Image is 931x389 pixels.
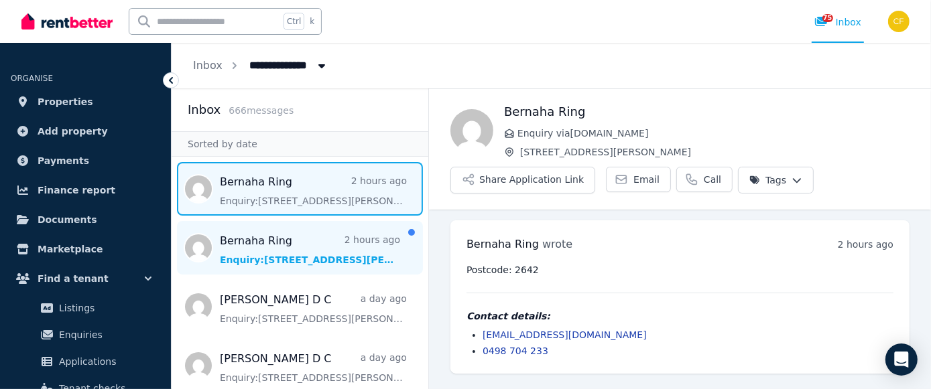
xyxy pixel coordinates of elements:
[814,15,861,29] div: Inbox
[16,321,155,348] a: Enquiries
[172,43,350,88] nav: Breadcrumb
[229,105,294,116] span: 666 message s
[504,102,910,121] h1: Bernaha Ring
[483,345,548,356] a: 0498 704 233
[11,206,160,233] a: Documents
[38,153,89,169] span: Payments
[59,300,149,316] span: Listings
[11,118,160,145] a: Add property
[11,74,53,83] span: ORGANISE
[59,327,149,343] span: Enquiries
[188,100,221,119] h2: Inbox
[220,292,407,325] a: [PERSON_NAME] D Ca day agoEnquiry:[STREET_ADDRESS][PERSON_NAME].
[450,167,595,193] button: Share Application Link
[220,174,407,208] a: Bernaha Ring2 hours agoEnquiry:[STREET_ADDRESS][PERSON_NAME].
[520,145,910,159] span: [STREET_ADDRESS][PERSON_NAME]
[838,239,893,250] time: 2 hours ago
[16,295,155,321] a: Listings
[38,270,109,287] span: Find a tenant
[59,354,149,370] span: Applications
[38,212,97,228] span: Documents
[11,265,160,292] button: Find a tenant
[467,309,893,323] h4: Contact details:
[467,238,539,250] span: Bernaha Ring
[193,59,223,72] a: Inbox
[11,236,160,262] a: Marketplace
[749,173,786,187] span: Tags
[888,11,910,32] img: Christos Fassoulidis
[633,173,660,186] span: Email
[738,167,814,193] button: Tags
[467,263,893,277] pre: Postcode: 2642
[676,167,733,192] a: Call
[284,13,304,30] span: Ctrl
[38,241,103,257] span: Marketplace
[704,173,721,186] span: Call
[38,182,115,198] span: Finance report
[220,351,407,384] a: [PERSON_NAME] D Ca day agoEnquiry:[STREET_ADDRESS][PERSON_NAME].
[38,123,108,139] span: Add property
[483,329,647,340] a: [EMAIL_ADDRESS][DOMAIN_NAME]
[310,16,314,27] span: k
[517,127,910,140] span: Enquiry via [DOMAIN_NAME]
[11,88,160,115] a: Properties
[21,11,113,31] img: RentBetter
[16,348,155,375] a: Applications
[11,177,160,204] a: Finance report
[220,233,400,266] a: Bernaha Ring2 hours agoEnquiry:[STREET_ADDRESS][PERSON_NAME].
[822,14,833,22] span: 75
[606,167,671,192] a: Email
[172,131,428,157] div: Sorted by date
[38,94,93,110] span: Properties
[11,147,160,174] a: Payments
[885,343,918,376] div: Open Intercom Messenger
[450,109,493,152] img: Bernaha Ring
[542,238,572,250] span: wrote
